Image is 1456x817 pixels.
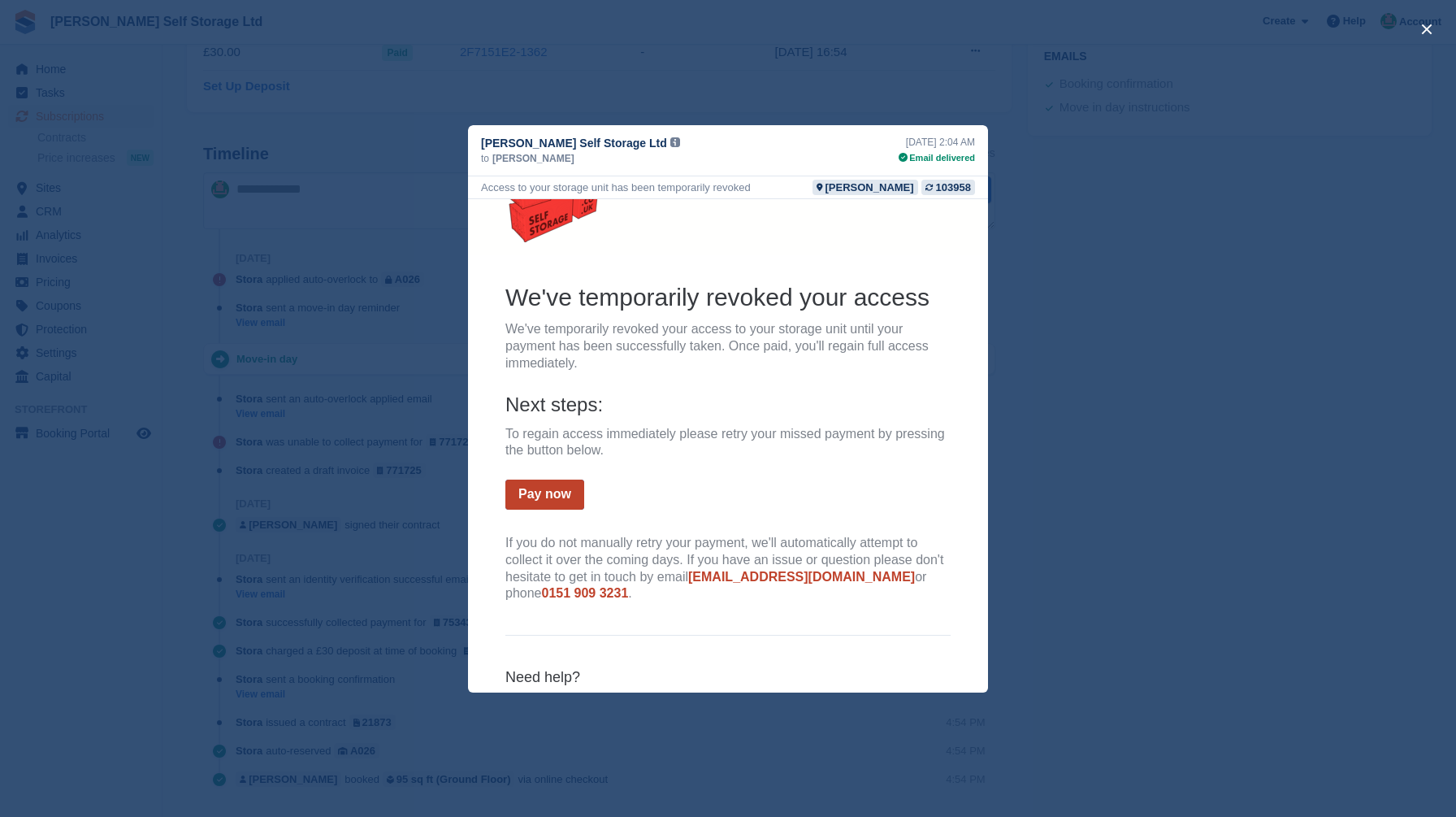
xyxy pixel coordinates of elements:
p: We've temporarily revoked your access to your storage unit until your payment has been successful... [37,122,483,172]
a: 103958 [921,180,975,195]
img: icon-info-grey-7440780725fd019a000dd9b08b2336e03edf1995a4989e88bcd33f0948082b44.svg [670,137,680,147]
span: to [481,151,489,166]
h4: Next steps: [37,193,483,218]
div: Email delivered [899,151,975,165]
div: Access to your storage unit has been temporarily revoked [481,180,751,195]
div: [DATE] 2:04 AM [899,135,975,150]
span: [PERSON_NAME] [492,151,574,166]
a: [PERSON_NAME] [812,180,918,195]
p: If you do not manually retry your payment, we'll automatically attempt to collect it over the com... [37,336,483,403]
span: [PERSON_NAME] Self Storage Ltd [481,135,667,151]
button: close [1414,16,1440,42]
div: [PERSON_NAME] [825,180,914,195]
h6: Need help? [37,469,483,488]
h2: We've temporarily revoked your access [37,82,483,114]
a: Pay now [37,280,116,311]
div: 103958 [936,180,971,195]
p: To regain access immediately please retry your missed payment by pressing the button below. [37,227,483,261]
a: 0151 909 3231 [74,387,161,401]
a: [EMAIL_ADDRESS][DOMAIN_NAME] [220,371,447,385]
